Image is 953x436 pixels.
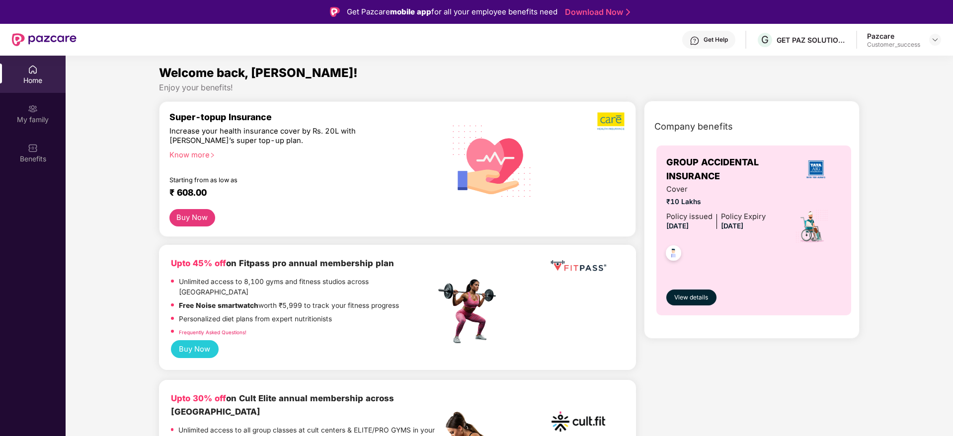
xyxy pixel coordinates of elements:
[666,184,766,195] span: Cover
[12,33,77,46] img: New Pazcare Logo
[169,176,394,183] div: Starting from as low as
[171,393,226,403] b: Upto 30% off
[435,277,505,346] img: fpp.png
[597,112,626,131] img: b5dec4f62d2307b9de63beb79f102df3.png
[802,156,829,183] img: insurerLogo
[169,209,215,226] button: Buy Now
[565,7,627,17] a: Download Now
[171,258,226,268] b: Upto 45% off
[666,197,766,208] span: ₹10 Lakhs
[626,7,630,17] img: Stroke
[171,258,394,268] b: on Fitpass pro annual membership plan
[666,155,791,184] span: GROUP ACCIDENTAL INSURANCE
[169,127,393,146] div: Increase your health insurance cover by Rs. 20L with [PERSON_NAME]’s super top-up plan.
[721,211,766,222] div: Policy Expiry
[159,66,358,80] span: Welcome back, [PERSON_NAME]!
[445,112,540,209] img: svg+xml;base64,PHN2ZyB4bWxucz0iaHR0cDovL3d3dy53My5vcmcvMjAwMC9zdmciIHhtbG5zOnhsaW5rPSJodHRwOi8vd3...
[666,211,713,222] div: Policy issued
[159,82,860,93] div: Enjoy your benefits!
[179,314,332,325] p: Personalized diet plans from expert nutritionists
[794,209,829,244] img: icon
[690,36,700,46] img: svg+xml;base64,PHN2ZyBpZD0iSGVscC0zMngzMiIgeG1sbnM9Imh0dHA6Ly93d3cudzMub3JnLzIwMDAvc3ZnIiB3aWR0aD...
[666,222,689,230] span: [DATE]
[931,36,939,44] img: svg+xml;base64,PHN2ZyBpZD0iRHJvcGRvd24tMzJ4MzIiIHhtbG5zPSJodHRwOi8vd3d3LnczLm9yZy8yMDAwL3N2ZyIgd2...
[171,340,219,359] button: Buy Now
[654,120,733,134] span: Company benefits
[867,41,920,49] div: Customer_success
[777,35,846,45] div: GET PAZ SOLUTIONS PRIVATE LIMTED
[28,143,38,153] img: svg+xml;base64,PHN2ZyBpZD0iQmVuZWZpdHMiIHhtbG5zPSJodHRwOi8vd3d3LnczLm9yZy8yMDAwL3N2ZyIgd2lkdGg9Ij...
[171,393,394,416] b: on Cult Elite annual membership across [GEOGRAPHIC_DATA]
[549,257,608,275] img: fppp.png
[179,300,399,311] p: worth ₹5,999 to track your fitness progress
[704,36,728,44] div: Get Help
[666,290,716,305] button: View details
[390,7,431,16] strong: mobile app
[210,152,215,158] span: right
[661,242,686,267] img: svg+xml;base64,PHN2ZyB4bWxucz0iaHR0cDovL3d3dy53My5vcmcvMjAwMC9zdmciIHdpZHRoPSI0OC45NDMiIGhlaWdodD...
[169,112,436,122] div: Super-topup Insurance
[347,6,557,18] div: Get Pazcare for all your employee benefits need
[28,104,38,114] img: svg+xml;base64,PHN2ZyB3aWR0aD0iMjAiIGhlaWdodD0iMjAiIHZpZXdCb3g9IjAgMCAyMCAyMCIgZmlsbD0ibm9uZSIgeG...
[179,301,258,309] strong: Free Noise smartwatch
[179,277,435,298] p: Unlimited access to 8,100 gyms and fitness studios across [GEOGRAPHIC_DATA]
[330,7,340,17] img: Logo
[674,293,708,302] span: View details
[179,329,246,335] a: Frequently Asked Questions!
[169,187,426,199] div: ₹ 608.00
[28,65,38,74] img: svg+xml;base64,PHN2ZyBpZD0iSG9tZSIgeG1sbnM9Imh0dHA6Ly93d3cudzMub3JnLzIwMDAvc3ZnIiB3aWR0aD0iMjAiIG...
[721,222,743,230] span: [DATE]
[867,31,920,41] div: Pazcare
[169,150,430,157] div: Know more
[761,34,769,46] span: G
